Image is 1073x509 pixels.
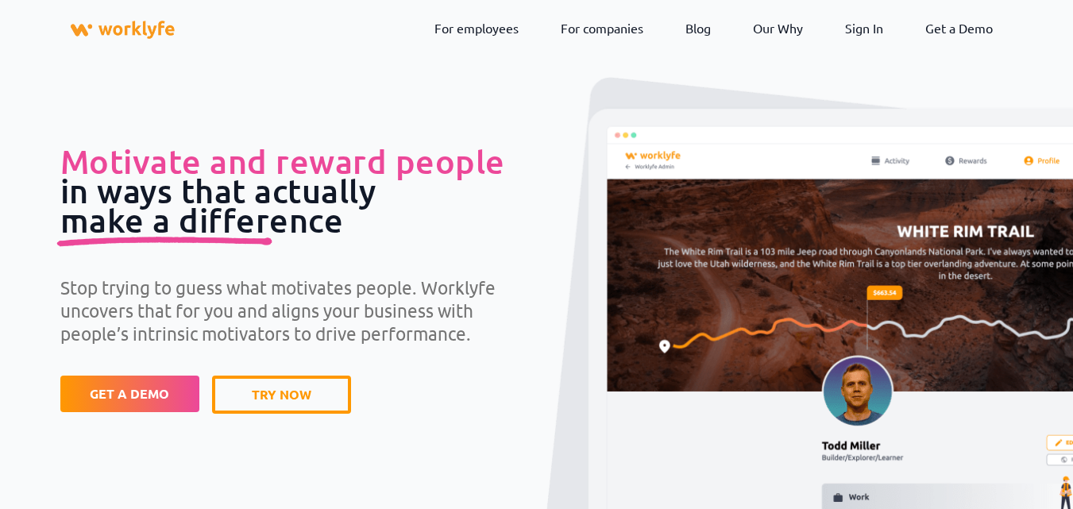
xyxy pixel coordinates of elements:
[212,376,351,414] a: TRY NOW
[674,10,723,46] a: Blog
[60,141,505,240] b: in ways that actually make a difference
[68,8,178,52] img: Worklyfe Logo
[60,276,537,345] p: Stop trying to guess what motivates people. Worklyfe uncovers that for you and aligns your busine...
[60,376,199,412] a: GET A DEMO
[90,388,169,400] span: GET A DEMO
[60,141,505,181] span: Motivate and reward people
[741,10,815,46] a: Our Why
[549,10,655,46] a: For companies
[252,388,311,401] span: TRY NOW
[423,10,531,46] a: For employees
[833,10,895,46] a: Sign In
[913,10,1005,46] a: Get a Demo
